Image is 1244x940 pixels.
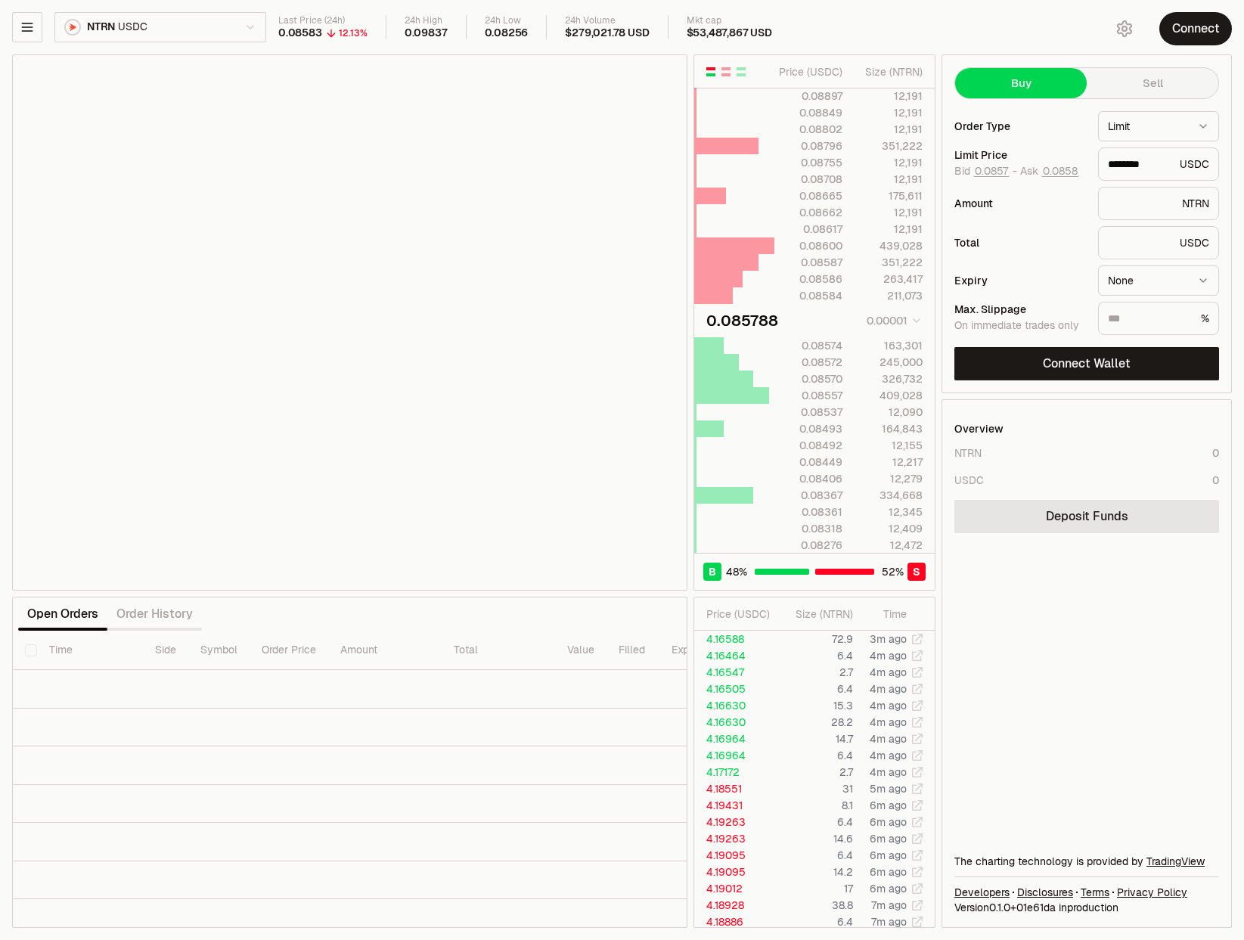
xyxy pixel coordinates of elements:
time: 7m ago [871,898,907,912]
td: 6.4 [777,847,854,864]
div: 12,191 [855,172,923,187]
button: Select all [25,644,37,656]
div: 0.08493 [775,421,842,436]
td: 8.1 [777,797,854,814]
div: 0.085788 [706,310,778,331]
a: Deposit Funds [954,500,1219,533]
button: Buy [955,68,1087,98]
td: 4.16630 [694,697,777,714]
td: 6.4 [777,681,854,697]
div: Version 0.1.0 + in production [954,900,1219,915]
div: Last Price (24h) [278,15,368,26]
div: 0.08276 [775,538,842,553]
div: 0.08617 [775,222,842,237]
div: NTRN [1098,187,1219,220]
div: 24h Volume [565,15,649,26]
div: 409,028 [855,388,923,403]
div: 0.08586 [775,271,842,287]
td: 4.19012 [694,880,777,897]
div: 0.09837 [405,26,448,40]
div: USDC [1098,226,1219,259]
div: Overview [954,421,1004,436]
time: 6m ago [870,865,907,879]
div: 0.08570 [775,371,842,386]
div: 0.08708 [775,172,842,187]
button: Open Orders [18,599,107,629]
td: 6.4 [777,814,854,830]
div: 0.08256 [485,26,529,40]
span: NTRN [87,20,115,34]
td: 17 [777,880,854,897]
time: 6m ago [870,832,907,845]
div: 0 [1212,445,1219,461]
div: 175,611 [855,188,923,203]
td: 4.16505 [694,681,777,697]
div: 211,073 [855,288,923,303]
td: 14.7 [777,731,854,747]
time: 6m ago [870,799,907,812]
div: 0 [1212,473,1219,488]
td: 14.6 [777,830,854,847]
div: 245,000 [855,355,923,370]
th: Value [555,631,606,670]
div: 0.08367 [775,488,842,503]
span: Bid - [954,165,1017,178]
div: Total [954,237,1086,248]
button: Order History [107,599,202,629]
button: Show Buy and Sell Orders [705,66,717,78]
div: 439,028 [855,238,923,253]
div: 12,191 [855,155,923,170]
span: 48 % [726,564,747,579]
time: 4m ago [870,682,907,696]
div: Amount [954,198,1086,209]
time: 4m ago [870,749,907,762]
div: 12,472 [855,538,923,553]
div: 0.08449 [775,454,842,470]
div: 0.08802 [775,122,842,137]
span: 01e61daf88515c477b37a0f01dd243adb311fd67 [1016,901,1056,914]
time: 4m ago [870,715,907,729]
time: 6m ago [870,815,907,829]
div: 351,222 [855,138,923,154]
td: 15.3 [777,697,854,714]
div: Order Type [954,121,1086,132]
button: 0.0857 [973,165,1010,177]
div: 12,155 [855,438,923,453]
a: TradingView [1146,855,1205,868]
div: 163,301 [855,338,923,353]
td: 2.7 [777,764,854,780]
span: USDC [118,20,147,34]
td: 6.4 [777,747,854,764]
td: 14.2 [777,864,854,880]
div: 24h High [405,15,448,26]
div: 0.08537 [775,405,842,420]
div: 12,191 [855,88,923,104]
button: 0.0858 [1041,165,1079,177]
td: 4.17172 [694,764,777,780]
div: 12,409 [855,521,923,536]
time: 4m ago [870,765,907,779]
th: Symbol [188,631,250,670]
div: Mkt cap [687,15,772,26]
td: 4.19095 [694,847,777,864]
td: 4.19095 [694,864,777,880]
td: 4.16630 [694,714,777,731]
div: USDC [1098,147,1219,181]
div: 0.08557 [775,388,842,403]
div: 0.08406 [775,471,842,486]
div: $53,487,867 USD [687,26,772,40]
div: 12,191 [855,122,923,137]
time: 4m ago [870,649,907,662]
div: USDC [954,473,984,488]
time: 6m ago [870,848,907,862]
td: 72.9 [777,631,854,647]
td: 38.8 [777,897,854,914]
div: % [1098,302,1219,335]
time: 5m ago [870,782,907,796]
a: Developers [954,885,1010,900]
a: Privacy Policy [1117,885,1187,900]
div: NTRN [954,445,982,461]
th: Expiry [659,631,762,670]
div: 0.08574 [775,338,842,353]
div: 12,191 [855,205,923,220]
